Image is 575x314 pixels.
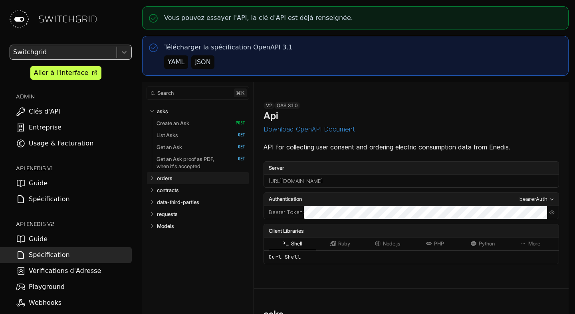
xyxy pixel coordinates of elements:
p: contracts [157,186,179,194]
a: contracts [157,184,246,196]
label: Bearer Token [269,208,303,216]
kbd: ⌘ k [234,88,247,97]
div: v2 [264,102,274,109]
div: : [264,206,304,219]
p: Create an Ask [157,120,189,127]
button: Download OpenAPI Document [264,126,355,133]
img: Switchgrid Logo [6,6,32,32]
span: Shell [291,241,302,247]
p: Get an Ask proof as PDF, when it's accepted [157,155,227,170]
div: OAS 3.1.0 [274,102,300,109]
a: Create an Ask POST [157,117,245,129]
p: orders [157,175,172,182]
span: Search [157,90,174,96]
div: bearerAuth [519,195,547,203]
p: Get an Ask [157,143,182,151]
div: YAML [168,57,184,67]
span: GET [230,144,245,150]
p: asks [157,108,168,115]
button: bearerAuth [517,195,557,204]
p: List Asks [157,131,178,139]
a: Get an Ask proof as PDF, when it's accepted GET [157,153,245,172]
span: Ruby [338,241,350,247]
div: Curl Shell [264,250,559,264]
h2: API ENEDIS v2 [16,220,132,228]
p: Vous pouvez essayer l'API, la clé d'API est déjà renseignée. [164,13,353,23]
h2: ADMIN [16,92,132,100]
p: Télécharger la spécification OpenAPI 3.1 [164,43,293,52]
p: requests [157,210,178,218]
p: data-third-parties [157,198,199,206]
a: data-third-parties [157,196,246,208]
div: JSON [195,57,210,67]
a: requests [157,208,246,220]
span: Authentication [269,195,302,203]
a: orders [157,172,246,184]
p: API for collecting user consent and ordering electric consumption data from Enedis. [264,142,559,152]
button: JSON [191,55,214,69]
a: asks [157,105,246,117]
label: Server [264,162,559,175]
a: Get an Ask GET [157,141,245,153]
a: List Asks GET [157,129,245,141]
a: Aller à l'interface [30,66,101,80]
span: PHP [434,241,444,247]
span: POST [230,120,245,126]
p: Models [157,222,174,230]
div: Client Libraries [264,224,559,237]
span: GET [230,156,245,162]
span: Node.js [383,241,401,247]
h2: API ENEDIS v1 [16,164,132,172]
h1: Api [264,110,278,122]
span: GET [230,132,245,138]
div: [URL][DOMAIN_NAME] [264,175,559,188]
div: Aller à l'interface [34,68,88,78]
span: Python [479,241,495,247]
button: YAML [164,55,188,69]
a: Models [157,220,246,232]
span: SWITCHGRID [38,13,97,26]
